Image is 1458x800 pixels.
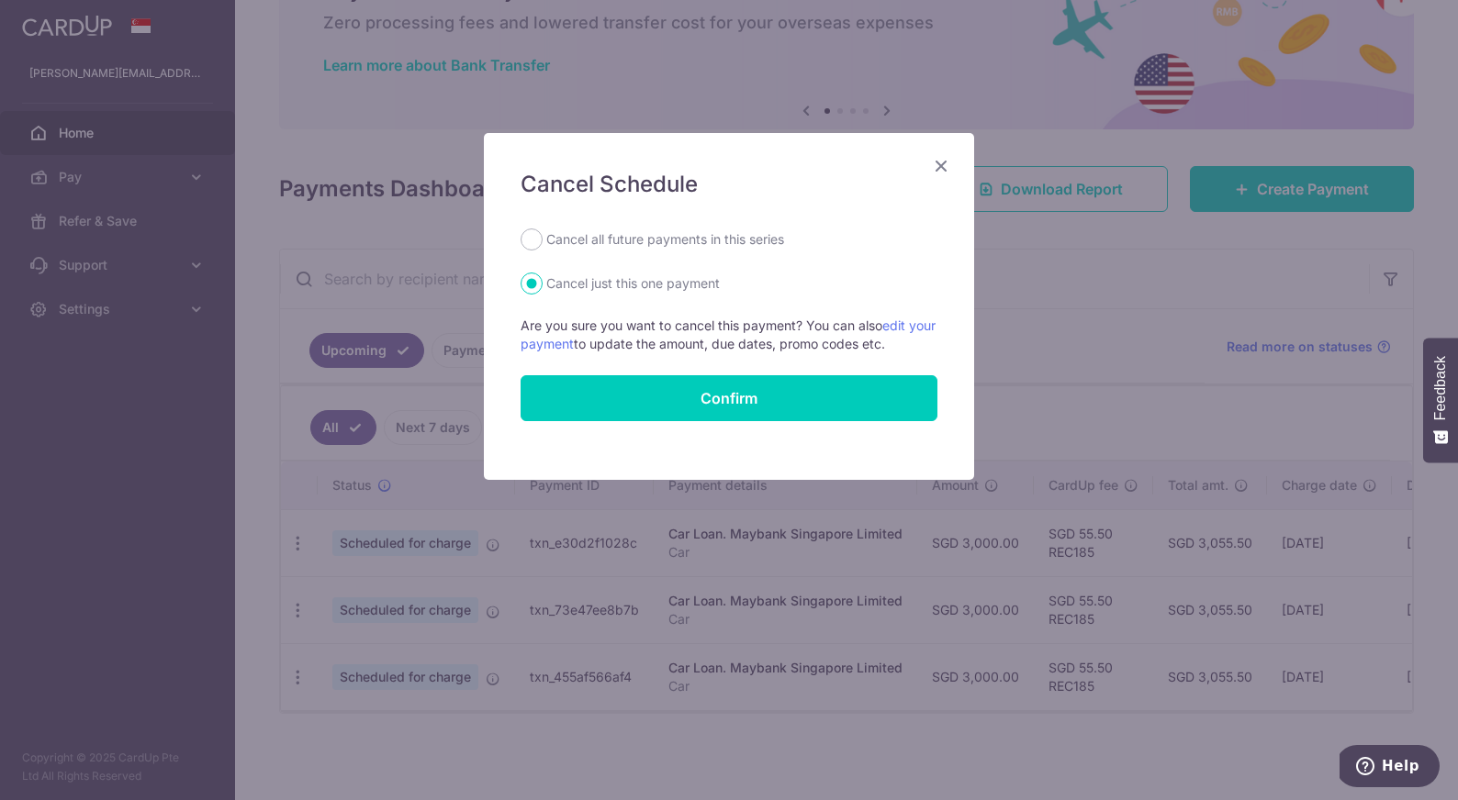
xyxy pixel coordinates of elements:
[521,317,937,353] p: Are you sure you want to cancel this payment? You can also to update the amount, due dates, promo...
[521,375,937,421] button: Confirm
[1423,338,1458,462] button: Feedback - Show survey
[521,170,937,199] h5: Cancel Schedule
[1432,356,1449,420] span: Feedback
[930,155,952,177] button: Close
[1340,745,1440,791] iframe: Opens a widget where you can find more information
[546,228,784,250] label: Cancel all future payments in this series
[546,272,720,294] label: Cancel just this one payment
